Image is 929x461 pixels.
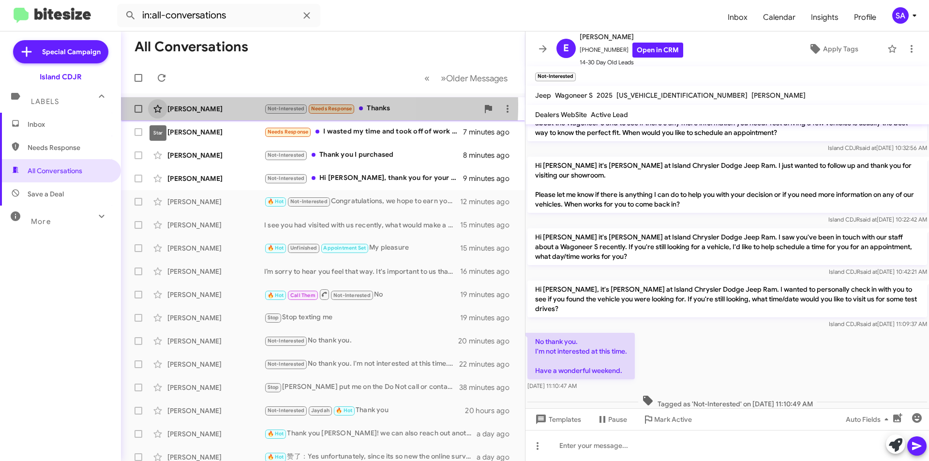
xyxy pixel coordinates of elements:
[13,40,108,63] a: Special Campaign
[460,220,517,230] div: 15 minutes ago
[167,220,264,230] div: [PERSON_NAME]
[463,150,517,160] div: 8 minutes ago
[435,68,513,88] button: Next
[323,245,366,251] span: Appointment Set
[167,406,264,416] div: [PERSON_NAME]
[268,454,284,460] span: 🔥 Hot
[264,220,460,230] div: I see you had visited with us recently, what would make a deal for you?
[446,73,508,84] span: Older Messages
[460,290,517,299] div: 19 minutes ago
[632,43,683,58] a: Open in CRM
[829,320,927,327] span: Island CDJR [DATE] 11:09:37 AM
[419,68,513,88] nav: Page navigation example
[264,428,477,439] div: Thank you [PERSON_NAME]! we can also reach out another time when you are back from vacation
[135,39,248,55] h1: All Conversations
[264,288,460,300] div: No
[167,243,264,253] div: [PERSON_NAME]
[527,157,927,213] p: Hi [PERSON_NAME] it's [PERSON_NAME] at Island Chrysler Dodge Jeep Ram. I just wanted to follow up...
[803,3,846,31] a: Insights
[268,338,305,344] span: Not-Interested
[264,267,460,276] div: I’m sorry to hear you feel that way. It's important to us that you have a great experience. Do yo...
[28,166,82,176] span: All Conversations
[465,406,517,416] div: 20 hours ago
[527,281,927,317] p: Hi [PERSON_NAME], it's [PERSON_NAME] at Island Chrysler Dodge Jeep Ram. I wanted to personally ch...
[755,3,803,31] a: Calendar
[829,268,927,275] span: Island CDJR [DATE] 10:42:21 AM
[290,198,328,205] span: Not-Interested
[40,72,82,82] div: Island CDJR
[167,383,264,392] div: [PERSON_NAME]
[525,411,589,428] button: Templates
[264,242,460,253] div: My pleasure
[459,383,517,392] div: 38 minutes ago
[167,150,264,160] div: [PERSON_NAME]
[527,382,577,389] span: [DATE] 11:10:47 AM
[527,228,927,265] p: Hi [PERSON_NAME] it's [PERSON_NAME] at Island Chrysler Dodge Jeep Ram. I saw you've been in touch...
[333,292,371,298] span: Not-Interested
[264,405,465,416] div: Thank you
[828,216,927,223] span: Island CDJR [DATE] 10:22:42 AM
[533,411,581,428] span: Templates
[264,103,479,114] div: Thanks
[117,4,320,27] input: Search
[860,216,877,223] span: said at
[42,47,101,57] span: Special Campaign
[460,313,517,323] div: 19 minutes ago
[838,411,900,428] button: Auto Fields
[580,58,683,67] span: 14-30 Day Old Leads
[167,104,264,114] div: [PERSON_NAME]
[268,314,279,321] span: Stop
[783,40,883,58] button: Apply Tags
[268,105,305,112] span: Not-Interested
[635,411,700,428] button: Mark Active
[264,335,459,346] div: No thank you.
[167,127,264,137] div: [PERSON_NAME]
[264,149,463,161] div: Thank you I purchased
[616,91,748,100] span: [US_VEHICLE_IDENTIFICATION_NUMBER]
[589,411,635,428] button: Pause
[264,173,463,184] div: Hi [PERSON_NAME], thank you for your help, not interested anymore thank you for your help!
[463,127,517,137] div: 7 minutes ago
[290,245,317,251] span: Unfinished
[264,358,459,370] div: No thank you. I'm not interested at this time. Have a wonderful weekend.
[167,197,264,207] div: [PERSON_NAME]
[268,152,305,158] span: Not-Interested
[167,290,264,299] div: [PERSON_NAME]
[28,119,110,129] span: Inbox
[860,320,877,327] span: said at
[720,3,755,31] a: Inbox
[311,105,352,112] span: Needs Response
[264,312,460,323] div: Stop texting me
[290,292,315,298] span: Call Them
[268,292,284,298] span: 🔥 Hot
[884,7,918,24] button: SA
[28,189,64,199] span: Save a Deal
[264,126,463,137] div: I wasted my time and took off of work to go over there just to be there for 15mins to tell me $10...
[264,196,460,207] div: Congratulations, we hope to earn your business next time around!
[268,361,305,367] span: Not-Interested
[459,359,517,369] div: 22 minutes ago
[846,411,892,428] span: Auto Fields
[859,144,876,151] span: said at
[459,336,517,346] div: 20 minutes ago
[311,407,330,414] span: Jaydah
[846,3,884,31] a: Profile
[638,395,817,409] span: Tagged as 'Not-Interested' on [DATE] 11:10:49 AM
[597,91,613,100] span: 2025
[654,411,692,428] span: Mark Active
[460,243,517,253] div: 15 minutes ago
[336,407,352,414] span: 🔥 Hot
[268,175,305,181] span: Not-Interested
[424,72,430,84] span: «
[268,198,284,205] span: 🔥 Hot
[580,31,683,43] span: [PERSON_NAME]
[167,313,264,323] div: [PERSON_NAME]
[31,217,51,226] span: More
[31,97,59,106] span: Labels
[460,197,517,207] div: 12 minutes ago
[268,245,284,251] span: 🔥 Hot
[608,411,627,428] span: Pause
